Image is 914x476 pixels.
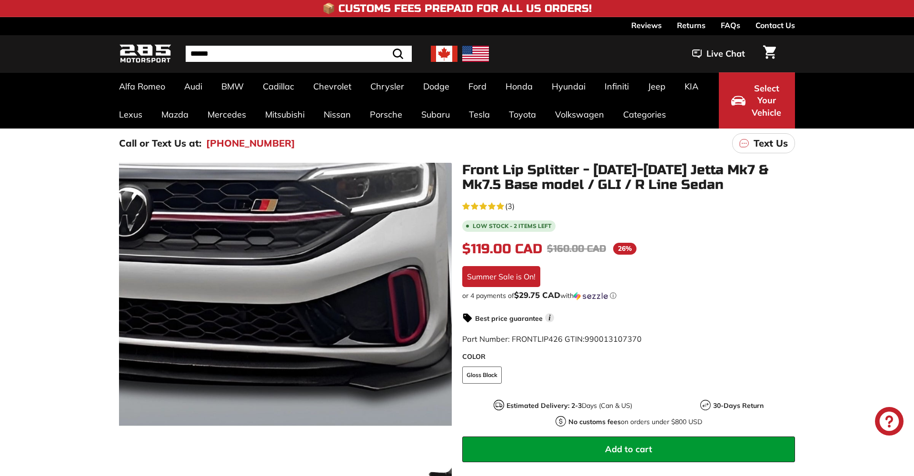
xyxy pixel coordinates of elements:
[542,72,595,100] a: Hyundai
[505,200,515,212] span: (3)
[360,100,412,129] a: Porsche
[462,199,795,212] a: 5.0 rating (3 votes)
[212,72,253,100] a: BMW
[755,17,795,33] a: Contact Us
[109,100,152,129] a: Lexus
[459,72,496,100] a: Ford
[361,72,414,100] a: Chrysler
[499,100,546,129] a: Toyota
[631,17,662,33] a: Reviews
[706,48,745,60] span: Live Chat
[732,133,795,153] a: Text Us
[574,292,608,300] img: Sezzle
[605,444,652,455] span: Add to cart
[473,223,552,229] span: Low stock - 2 items left
[568,417,621,426] strong: No customs fees
[757,38,782,70] a: Cart
[119,43,171,65] img: Logo_285_Motorsport_areodynamics_components
[414,72,459,100] a: Dodge
[253,72,304,100] a: Cadillac
[496,72,542,100] a: Honda
[462,266,540,287] div: Summer Sale is On!
[322,3,592,14] h4: 📦 Customs Fees Prepaid for All US Orders!
[545,313,554,322] span: i
[304,72,361,100] a: Chevrolet
[314,100,360,129] a: Nissan
[109,72,175,100] a: Alfa Romeo
[754,136,788,150] p: Text Us
[206,136,295,150] a: [PHONE_NUMBER]
[462,291,795,300] div: or 4 payments of$29.75 CADwithSezzle Click to learn more about Sezzle
[462,334,642,344] span: Part Number: FRONTLIP426 GTIN:
[119,136,201,150] p: Call or Text Us at:
[462,352,795,362] label: COLOR
[546,100,614,129] a: Volkswagen
[462,163,795,192] h1: Front Lip Splitter - [DATE]-[DATE] Jetta Mk7 & Mk7.5 Base model / GLI / R Line Sedan
[459,100,499,129] a: Tesla
[507,401,632,411] p: Days (Can & US)
[462,436,795,462] button: Add to cart
[750,82,783,119] span: Select Your Vehicle
[872,407,906,438] inbox-online-store-chat: Shopify online store chat
[680,42,757,66] button: Live Chat
[713,401,764,410] strong: 30-Days Return
[547,243,606,255] span: $160.00 CAD
[462,241,542,257] span: $119.00 CAD
[568,417,702,427] p: on orders under $800 USD
[719,72,795,129] button: Select Your Vehicle
[585,334,642,344] span: 990013107370
[198,100,256,129] a: Mercedes
[462,291,795,300] div: or 4 payments of with
[613,243,636,255] span: 26%
[675,72,708,100] a: KIA
[514,290,560,300] span: $29.75 CAD
[638,72,675,100] a: Jeep
[721,17,740,33] a: FAQs
[595,72,638,100] a: Infiniti
[175,72,212,100] a: Audi
[677,17,705,33] a: Returns
[412,100,459,129] a: Subaru
[256,100,314,129] a: Mitsubishi
[614,100,676,129] a: Categories
[475,314,543,323] strong: Best price guarantee
[507,401,582,410] strong: Estimated Delivery: 2-3
[186,46,412,62] input: Search
[152,100,198,129] a: Mazda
